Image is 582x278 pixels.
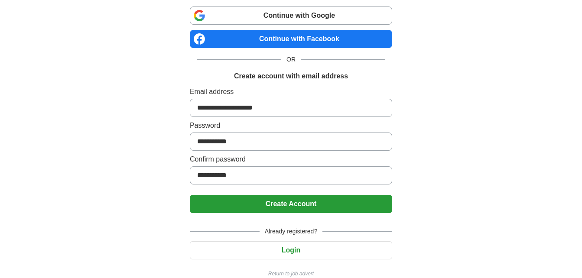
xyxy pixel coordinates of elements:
button: Login [190,241,392,259]
a: Continue with Google [190,6,392,25]
label: Email address [190,87,392,97]
a: Continue with Facebook [190,30,392,48]
button: Create Account [190,195,392,213]
span: OR [281,55,301,64]
span: Already registered? [260,227,322,236]
a: Return to job advert [190,270,392,278]
h1: Create account with email address [234,71,348,81]
label: Confirm password [190,154,392,165]
a: Login [190,246,392,254]
label: Password [190,120,392,131]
